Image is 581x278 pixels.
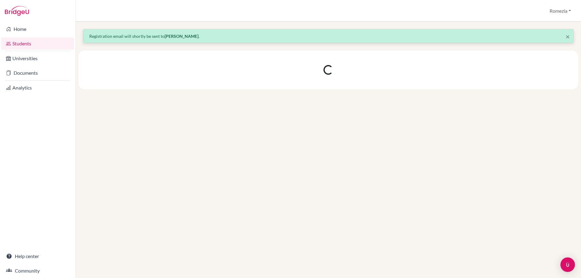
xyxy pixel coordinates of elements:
a: Community [1,265,74,277]
a: Home [1,23,74,35]
a: Documents [1,67,74,79]
img: Bridge-U [5,6,29,16]
span: × [566,32,570,41]
a: Help center [1,250,74,262]
a: Students [1,38,74,50]
div: Open Intercom Messenger [560,257,575,272]
strong: [PERSON_NAME] [165,34,199,39]
a: Universities [1,52,74,64]
a: Analytics [1,82,74,94]
button: Romezia [547,5,574,17]
p: Registration email will shortly be sent to . [89,33,567,39]
button: Close [566,33,570,40]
